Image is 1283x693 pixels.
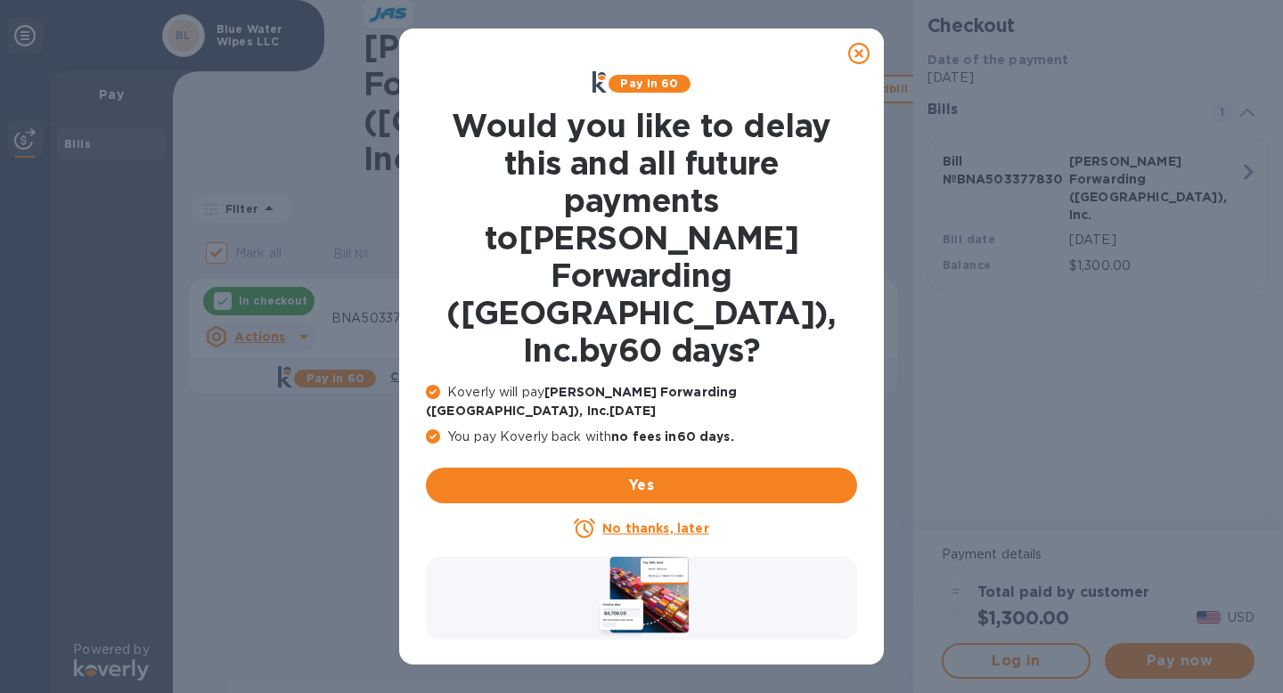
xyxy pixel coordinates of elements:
[602,521,708,535] u: No thanks, later
[440,475,843,496] span: Yes
[611,429,733,444] b: no fees in 60 days .
[620,77,678,90] b: Pay in 60
[426,468,857,503] button: Yes
[426,107,857,369] h1: Would you like to delay this and all future payments to [PERSON_NAME] Forwarding ([GEOGRAPHIC_DAT...
[426,383,857,420] p: Koverly will pay
[426,385,737,418] b: [PERSON_NAME] Forwarding ([GEOGRAPHIC_DATA]), Inc. [DATE]
[426,428,857,446] p: You pay Koverly back with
